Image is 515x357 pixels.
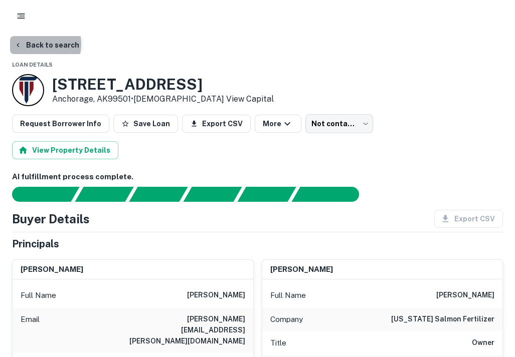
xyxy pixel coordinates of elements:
button: Export CSV [182,115,251,133]
p: Company [270,313,303,325]
div: Principals found, AI now looking for contact information... [183,187,242,202]
div: Your request is received and processing... [75,187,133,202]
h6: AI fulfillment process complete. [12,171,503,183]
button: Back to search [10,36,83,54]
div: Documents found, AI parsing details... [129,187,188,202]
button: View Property Details [12,141,118,159]
div: AI fulfillment process complete. [292,187,371,202]
div: Not contacted [305,114,373,133]
h6: [PERSON_NAME] [187,289,245,301]
h4: Buyer Details [12,210,90,228]
a: [DEMOGRAPHIC_DATA] View Capital [133,94,274,104]
p: Full Name [21,289,56,301]
p: Email [21,313,40,346]
h6: [PERSON_NAME][EMAIL_ADDRESS][PERSON_NAME][DOMAIN_NAME] [125,313,245,346]
div: Principals found, still searching for contact information. This may take time... [237,187,296,202]
button: Request Borrower Info [12,115,109,133]
h6: [US_STATE] salmon fertilizer [391,313,494,325]
button: Save Loan [113,115,178,133]
h6: [PERSON_NAME] [436,289,494,301]
p: Full Name [270,289,306,301]
p: Anchorage, AK99501 • [52,93,274,105]
iframe: Chat Widget [465,277,515,325]
h3: [STREET_ADDRESS] [52,75,274,93]
button: More [255,115,301,133]
h6: [PERSON_NAME] [270,264,333,275]
span: Loan Details [12,62,53,68]
h6: Owner [472,337,494,349]
h5: Principals [12,236,59,251]
p: Title [270,337,286,349]
h6: [PERSON_NAME] [21,264,83,275]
